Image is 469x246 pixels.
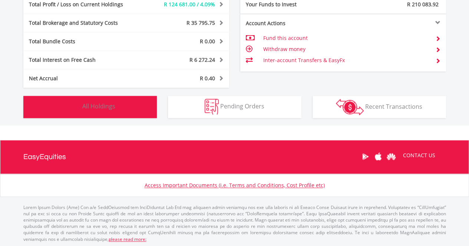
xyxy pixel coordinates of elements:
[263,44,429,55] td: Withdraw money
[313,96,446,118] button: Recent Transactions
[385,145,398,168] a: Huawei
[336,99,364,115] img: transactions-zar-wht.png
[263,55,429,66] td: Inter-account Transfers & EasyFx
[365,102,422,110] span: Recent Transactions
[220,102,264,110] span: Pending Orders
[168,96,301,118] button: Pending Orders
[82,102,115,110] span: All Holdings
[200,38,215,45] span: R 0.00
[186,19,215,26] span: R 35 795.75
[145,182,325,189] a: Access Important Documents (i.e. Terms and Conditions, Cost Profile etc)
[263,33,429,44] td: Fund this account
[398,145,440,166] a: CONTACT US
[65,99,81,115] img: holdings-wht.png
[407,1,439,8] span: R 210 083.92
[23,56,143,64] div: Total Interest on Free Cash
[109,236,146,242] a: please read more:
[23,38,143,45] div: Total Bundle Costs
[372,145,385,168] a: Apple
[189,56,215,63] span: R 6 272.24
[23,1,143,8] div: Total Profit / Loss on Current Holdings
[23,204,446,242] p: Lorem Ipsum Dolors (Ame) Con a/e SeddOeiusmod tem InciDiduntut Lab Etd mag aliquaen admin veniamq...
[23,75,143,82] div: Net Accrual
[240,20,343,27] div: Account Actions
[359,145,372,168] a: Google Play
[23,140,66,173] a: EasyEquities
[205,99,219,115] img: pending_instructions-wht.png
[200,75,215,82] span: R 0.40
[164,1,215,8] span: R 124 681.00 / 4.09%
[240,1,343,8] div: Your Funds to Invest
[23,96,157,118] button: All Holdings
[23,19,143,27] div: Total Brokerage and Statutory Costs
